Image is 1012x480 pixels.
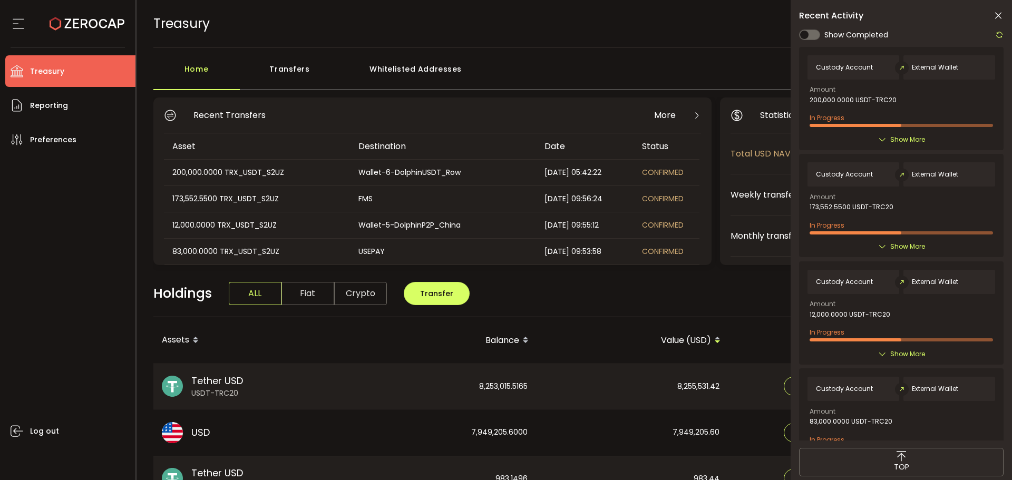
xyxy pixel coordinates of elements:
span: Custody Account [816,64,873,71]
span: Transfer [420,288,453,299]
div: FMS [350,193,535,205]
div: Destination [350,140,536,152]
span: Custody Account [816,278,873,286]
span: Tether USD [191,374,243,388]
span: External Wallet [912,64,958,71]
div: Wallet-5-DolphinP2P_China [350,219,535,231]
span: CONFIRMED [642,246,684,257]
div: Balance [345,331,537,349]
div: 173,552.5500 TRX_USDT_S2UZ [164,193,349,205]
span: In Progress [810,328,844,337]
span: Custody Account [816,171,873,178]
span: Amount [810,194,835,200]
span: Weekly transfer volume [731,188,939,201]
span: Show More [890,134,925,145]
span: In Progress [810,221,844,230]
button: Deposit [784,423,847,442]
button: Transfer [404,282,470,305]
span: 12,000.0000 USDT-TRC20 [810,311,890,318]
span: Total USD NAV [731,147,927,160]
span: In Progress [810,435,844,444]
span: Holdings [153,283,212,303]
span: Crypto [334,282,387,305]
div: Transfers [240,58,340,90]
span: CONFIRMED [642,193,684,204]
span: Fiat [281,282,334,305]
div: 200,000.0000 TRX_USDT_S2UZ [164,166,349,179]
div: 83,000.0000 TRX_USDT_S2UZ [164,246,349,258]
div: [DATE] 09:55:12 [536,219,634,231]
div: 8,253,015.5165 [345,364,536,409]
div: 8,255,531.42 [537,364,728,409]
span: Recent Activity [799,12,863,20]
span: 200,000.0000 USDT-TRC20 [810,96,897,104]
span: Custody Account [816,385,873,393]
span: CONFIRMED [642,167,684,178]
div: Status [634,140,699,152]
span: External Wallet [912,171,958,178]
div: Whitelisted Addresses [340,58,492,90]
span: Reporting [30,98,68,113]
span: CONFIRMED [642,220,684,230]
span: 83,000.0000 USDT-TRC20 [810,418,892,425]
span: Show Completed [824,30,888,41]
div: 7,949,205.6000 [345,409,536,456]
span: Treasury [153,14,210,33]
div: Date [536,140,634,152]
div: [DATE] 05:42:22 [536,166,634,179]
span: TOP [894,462,909,473]
div: [DATE] 09:53:58 [536,246,634,258]
img: usd_portfolio.svg [162,422,183,443]
div: Value (USD) [537,331,729,349]
div: Wallet-6-DolphinUSDT_Row [350,166,535,179]
button: Deposit [784,377,847,396]
span: Preferences [30,132,76,148]
span: Recent Transfers [193,109,266,122]
span: Tether USD [191,466,243,480]
span: Amount [810,301,835,307]
div: 12,000.0000 TRX_USDT_S2UZ [164,219,349,231]
div: Asset [164,140,350,152]
span: Treasury [30,64,64,79]
div: USEPAY [350,246,535,258]
span: In Progress [810,113,844,122]
div: Home [153,58,240,90]
span: Show More [890,349,925,359]
span: 173,552.5500 USDT-TRC20 [810,203,893,211]
span: Amount [810,86,835,93]
span: External Wallet [912,385,958,393]
img: usdt_portfolio.svg [162,376,183,397]
span: Show More [890,241,925,252]
span: USDT-TRC20 [191,388,243,399]
span: USD [191,425,210,439]
span: Monthly transfer volume [731,229,939,242]
div: Assets [153,331,345,349]
span: Log out [30,424,59,439]
span: More [654,109,676,122]
iframe: Chat Widget [959,429,1012,480]
div: [DATE] 09:56:24 [536,193,634,205]
span: Amount [810,408,835,415]
span: Statistics [760,109,798,122]
span: External Wallet [912,278,958,286]
div: 7,949,205.60 [537,409,728,456]
span: ALL [229,282,281,305]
